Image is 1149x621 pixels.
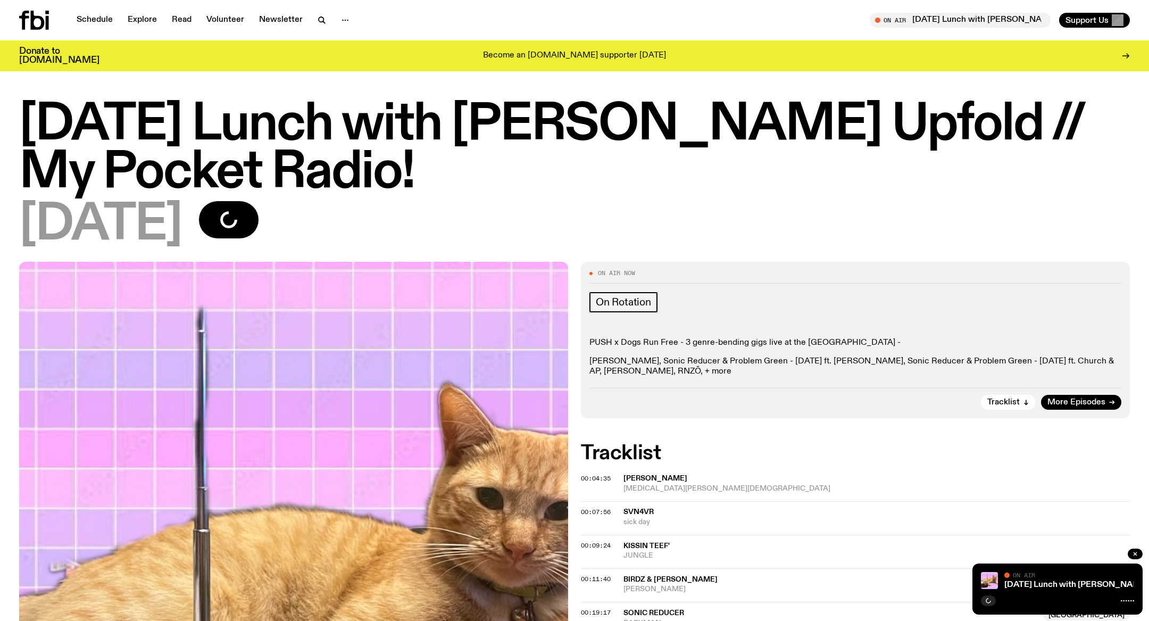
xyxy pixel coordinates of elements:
h1: [DATE] Lunch with [PERSON_NAME] Upfold // My Pocket Radio! [19,101,1130,197]
span: [GEOGRAPHIC_DATA] [1043,610,1130,620]
span: [MEDICAL_DATA][PERSON_NAME][DEMOGRAPHIC_DATA] [623,484,1130,494]
button: On Air[DATE] Lunch with [PERSON_NAME] Upfold // My Pocket Radio! [870,13,1051,28]
span: Birdz & [PERSON_NAME] [623,576,718,583]
span: 00:09:24 [581,541,611,550]
h2: Tracklist [581,444,1130,463]
span: kissin teef' [623,542,670,550]
span: Tune in live [881,16,1045,24]
span: sick day [623,517,1130,527]
p: [PERSON_NAME], Sonic Reducer & Problem Green - [DATE] ft. [PERSON_NAME], Sonic Reducer & Problem ... [589,357,1121,377]
a: Explore [121,13,163,28]
span: 00:07:56 [581,508,611,516]
span: 00:11:40 [581,575,611,583]
span: 00:19:17 [581,608,611,617]
p: Become an [DOMAIN_NAME] supporter [DATE] [483,51,666,61]
span: svn4vr [623,508,654,516]
a: More Episodes [1041,395,1121,410]
span: More Episodes [1047,399,1105,407]
a: Read [165,13,198,28]
span: [PERSON_NAME] [623,475,687,482]
span: On Rotation [596,296,651,308]
span: 00:04:35 [581,474,611,483]
h3: Donate to [DOMAIN_NAME] [19,47,99,65]
p: PUSH x Dogs Run Free - 3 genre-bending gigs live at the [GEOGRAPHIC_DATA] - [589,338,1121,348]
a: Schedule [70,13,119,28]
a: On Rotation [589,292,657,312]
button: Support Us [1059,13,1130,28]
a: Newsletter [253,13,309,28]
button: Tracklist [981,395,1036,410]
span: [DATE] [19,201,182,249]
span: Sonic Reducer [623,609,684,617]
span: Support Us [1065,15,1109,25]
span: [PERSON_NAME] [623,584,1037,594]
span: Tracklist [987,399,1020,407]
a: Volunteer [200,13,251,28]
span: JUNGLE [623,551,1130,561]
span: On Air Now [598,270,635,276]
span: On Air [1013,572,1035,578]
